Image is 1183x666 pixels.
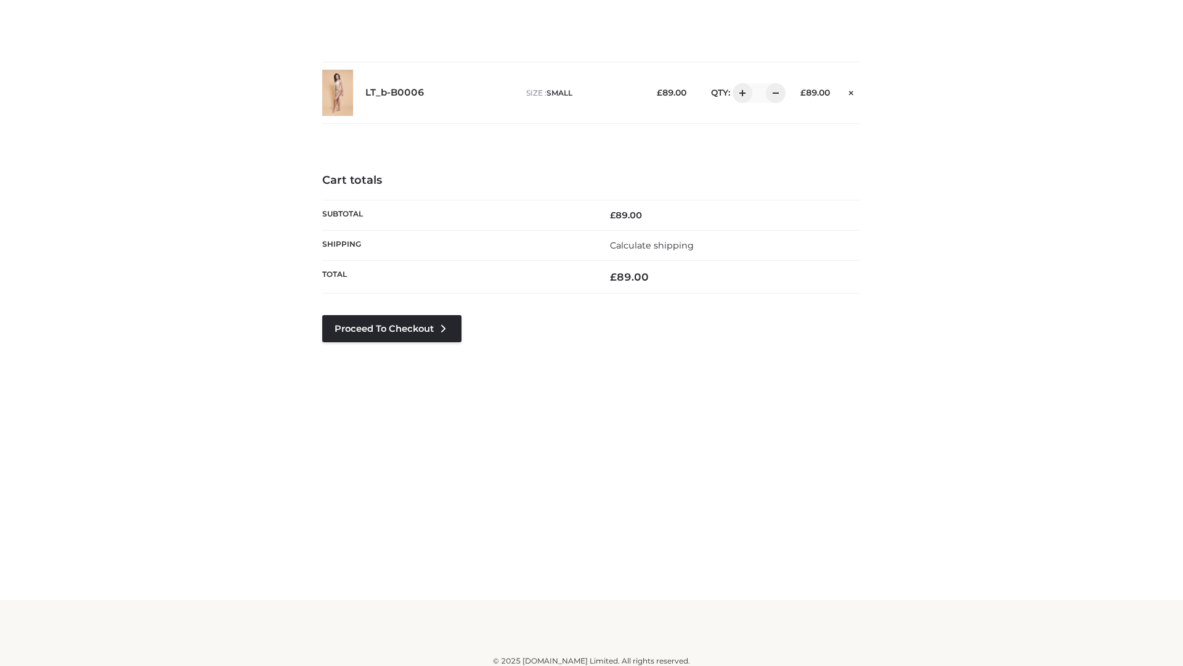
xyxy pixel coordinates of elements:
th: Subtotal [322,200,591,230]
span: £ [800,88,806,97]
a: Remove this item [842,83,861,99]
a: LT_b-B0006 [365,87,425,99]
bdi: 89.00 [657,88,686,97]
a: Calculate shipping [610,240,694,251]
a: Proceed to Checkout [322,315,461,342]
span: SMALL [547,88,572,97]
p: size : [526,88,638,99]
span: £ [610,271,617,283]
bdi: 89.00 [610,271,649,283]
bdi: 89.00 [800,88,830,97]
bdi: 89.00 [610,210,642,221]
span: £ [657,88,662,97]
div: QTY: [699,83,781,103]
h4: Cart totals [322,174,861,187]
span: £ [610,210,616,221]
th: Shipping [322,230,591,260]
th: Total [322,261,591,294]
